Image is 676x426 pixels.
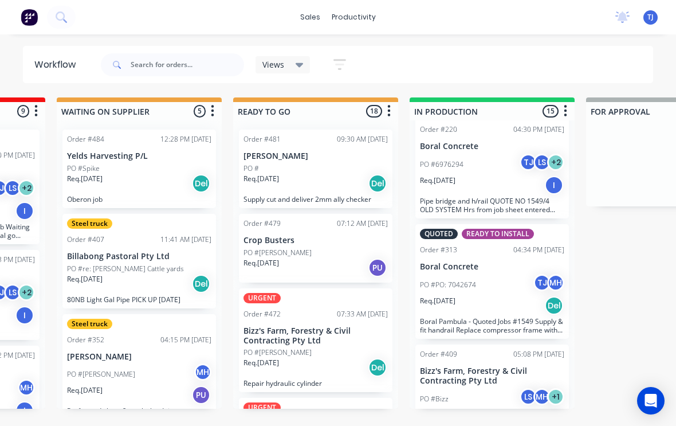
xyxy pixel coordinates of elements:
[194,364,211,381] div: MH
[415,224,569,339] div: QUOTEDREADY TO INSTALLOrder #31304:34 PM [DATE]Boral ConcretePO #PO: 7042674TJMHReq.[DATE]DelBora...
[18,284,35,301] div: + 2
[62,130,216,208] div: Order #48412:28 PM [DATE]Yelds Harvesting P/LPO #SpikeReq.[DATE]DelOberon job
[513,124,564,135] div: 04:30 PM [DATE]
[67,274,103,284] p: Req. [DATE]
[239,288,392,393] div: URGENTOrder #47207:33 AM [DATE]Bizz's Farm, Forestry & Civil Contracting Pty LtdPO #[PERSON_NAME]...
[420,124,457,135] div: Order #220
[131,53,244,76] input: Search for orders...
[67,352,211,362] p: [PERSON_NAME]
[243,309,281,319] div: Order #472
[18,179,35,197] div: + 2
[18,379,35,396] div: MH
[368,174,387,193] div: Del
[420,229,458,239] div: QUOTED
[67,264,184,274] p: PO #re: [PERSON_NAME] Cattle yards
[243,402,281,413] div: URGENT
[420,317,564,334] p: Boral Pambula - Quoted Jobs #1549 Supply & fit handrail Replace compressor frame with hinged mesh...
[21,9,38,26] img: Factory
[67,134,104,144] div: Order #484
[533,154,551,171] div: LS
[637,387,665,415] div: Open Intercom Messenger
[462,229,534,239] div: READY TO INSTALL
[520,388,537,405] div: LS
[192,386,210,404] div: PU
[420,280,476,290] p: PO #PO: 7042674
[243,326,388,346] p: Bizz's Farm, Forestry & Civil Contracting Pty Ltd
[533,388,551,405] div: MH
[420,366,564,386] p: Bizz's Farm, Forestry & Civil Contracting Pty Ltd
[294,9,326,26] div: sales
[326,9,382,26] div: productivity
[34,58,81,72] div: Workflow
[67,174,103,184] p: Req. [DATE]
[160,235,211,245] div: 11:41 AM [DATE]
[160,134,211,144] div: 12:28 PM [DATE]
[67,195,211,204] p: Oberon job
[67,407,211,424] p: Perforated sheet 2 weeks lead time minimum
[533,274,551,291] div: TJ
[420,245,457,255] div: Order #313
[647,12,654,22] span: TJ
[420,159,463,170] p: PO #6976294
[337,309,388,319] div: 07:33 AM [DATE]
[243,236,388,245] p: Crop Busters
[67,319,112,329] div: Steel truck
[243,347,312,358] p: PO #[PERSON_NAME]
[243,151,388,161] p: [PERSON_NAME]
[67,252,211,261] p: Billabong Pastoral Pty Ltd
[420,394,449,404] p: PO #Bizz
[337,134,388,144] div: 09:30 AM [DATE]
[192,275,210,293] div: Del
[337,218,388,229] div: 07:12 AM [DATE]
[62,214,216,308] div: Steel truckOrder #40711:41 AM [DATE]Billabong Pastoral Pty LtdPO #re: [PERSON_NAME] Cattle yardsR...
[547,274,564,291] div: MH
[420,175,455,186] p: Req. [DATE]
[547,388,564,405] div: + 1
[239,130,392,208] div: Order #48109:30 AM [DATE][PERSON_NAME]PO #Req.[DATE]DelSupply cut and deliver 2mm ally checker
[243,174,279,184] p: Req. [DATE]
[67,335,104,345] div: Order #352
[67,235,104,245] div: Order #407
[243,258,279,268] p: Req. [DATE]
[243,134,281,144] div: Order #481
[67,369,135,380] p: PO #[PERSON_NAME]
[420,262,564,272] p: Boral Concrete
[513,349,564,359] div: 05:08 PM [DATE]
[15,401,34,420] div: I
[420,142,564,151] p: Boral Concrete
[243,293,281,303] div: URGENT
[368,358,387,377] div: Del
[4,284,21,301] div: LS
[15,202,34,220] div: I
[67,295,211,304] p: 80NB Light Gal Pipe PICK UP [DATE]
[67,151,211,161] p: Yelds Harvesting P/L
[415,104,569,218] div: Order #22004:30 PM [DATE]Boral ConcretePO #6976294TJLS+2Req.[DATE]IPipe bridge and h/rail QUOTE N...
[192,174,210,193] div: Del
[67,163,100,174] p: PO #Spike
[513,245,564,255] div: 04:34 PM [DATE]
[4,179,21,197] div: LS
[262,58,284,71] span: Views
[545,176,563,194] div: I
[420,296,455,306] p: Req. [DATE]
[160,335,211,345] div: 04:15 PM [DATE]
[243,248,312,258] p: PO #[PERSON_NAME]
[420,197,564,214] p: Pipe bridge and h/rail QUOTE NO 1549/4 OLD SYSTEM Hrs from job sheet entered manually but not mat...
[243,195,388,204] p: Supply cut and deliver 2mm ally checker
[243,358,279,368] p: Req. [DATE]
[420,349,457,359] div: Order #409
[67,385,103,396] p: Req. [DATE]
[243,379,388,388] p: Repair hydraulic cylinder
[368,259,387,277] div: PU
[239,214,392,283] div: Order #47907:12 AM [DATE]Crop BustersPO #[PERSON_NAME]Req.[DATE]PU
[547,154,564,171] div: + 2
[243,218,281,229] div: Order #479
[243,163,259,174] p: PO #
[67,218,112,229] div: Steel truck
[15,306,34,325] div: I
[545,296,563,315] div: Del
[520,154,537,171] div: TJ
